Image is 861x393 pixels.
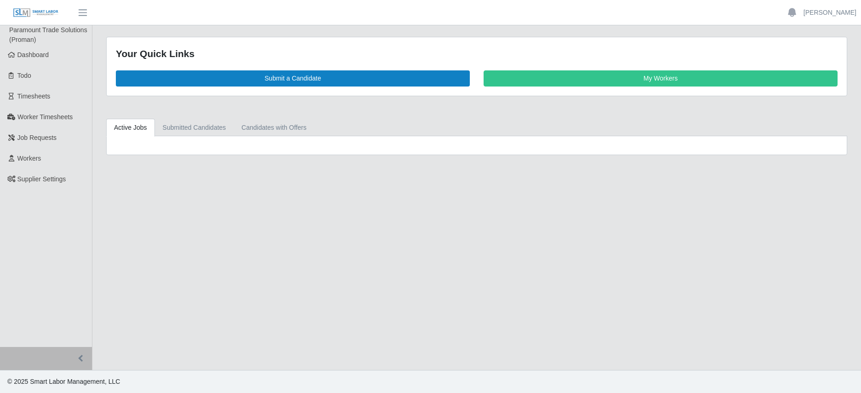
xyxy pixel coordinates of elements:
a: Active Jobs [106,119,155,137]
span: Dashboard [17,51,49,58]
span: Supplier Settings [17,175,66,183]
span: Job Requests [17,134,57,141]
div: Your Quick Links [116,46,838,61]
img: SLM Logo [13,8,59,18]
a: Submit a Candidate [116,70,470,87]
span: Todo [17,72,31,79]
span: Worker Timesheets [17,113,73,121]
a: My Workers [484,70,838,87]
span: © 2025 Smart Labor Management, LLC [7,378,120,385]
span: Timesheets [17,92,51,100]
a: Candidates with Offers [234,119,314,137]
span: Workers [17,155,41,162]
a: Submitted Candidates [155,119,234,137]
a: [PERSON_NAME] [804,8,856,17]
span: Paramount Trade Solutions (Proman) [9,26,87,43]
